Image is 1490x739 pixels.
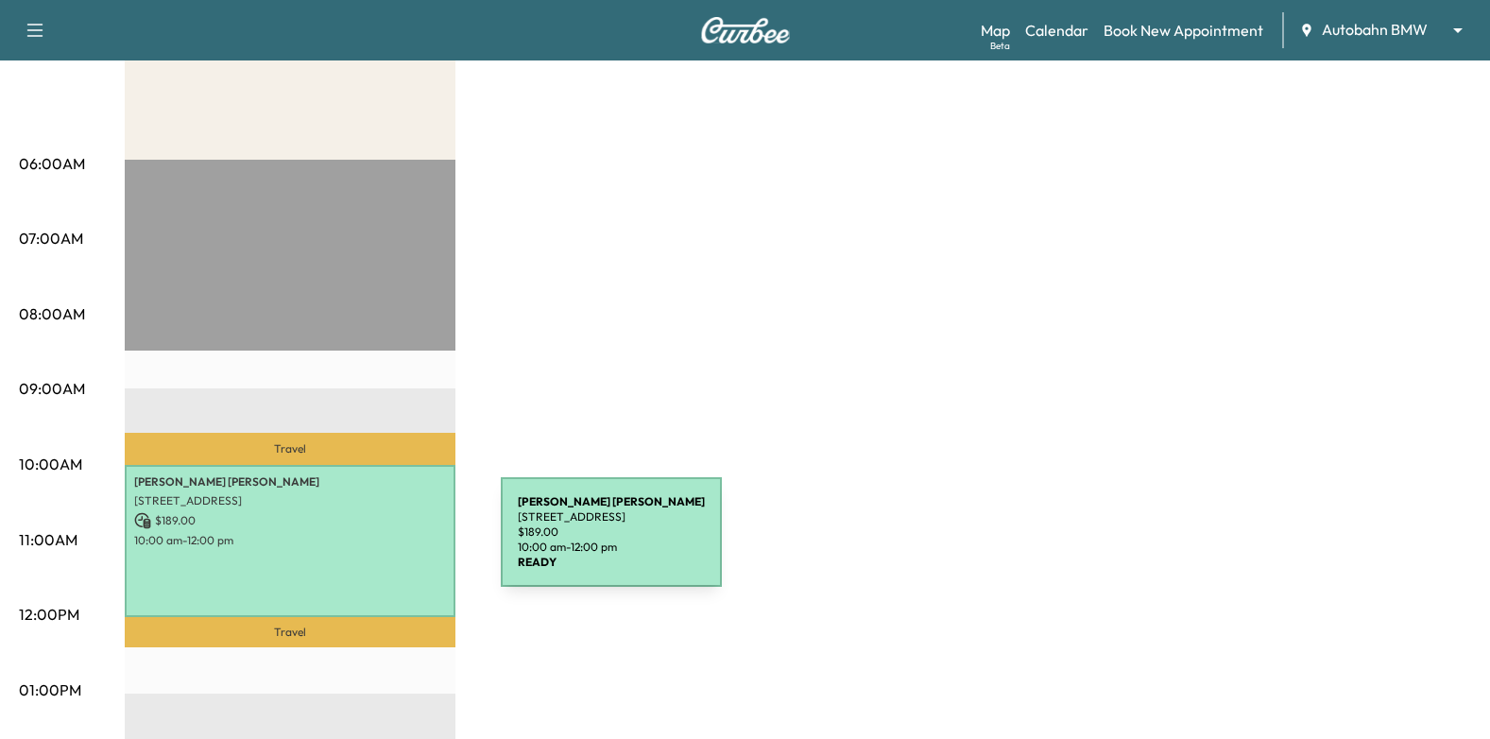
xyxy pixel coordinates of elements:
[125,617,455,647] p: Travel
[19,603,79,626] p: 12:00PM
[19,679,81,701] p: 01:00PM
[19,152,85,175] p: 06:00AM
[134,493,446,508] p: [STREET_ADDRESS]
[134,533,446,548] p: 10:00 am - 12:00 pm
[1104,19,1263,42] a: Book New Appointment
[700,17,791,43] img: Curbee Logo
[19,528,77,551] p: 11:00AM
[19,377,85,400] p: 09:00AM
[125,433,455,465] p: Travel
[19,227,83,249] p: 07:00AM
[19,302,85,325] p: 08:00AM
[981,19,1010,42] a: MapBeta
[1025,19,1088,42] a: Calendar
[134,512,446,529] p: $ 189.00
[990,39,1010,53] div: Beta
[19,453,82,475] p: 10:00AM
[134,474,446,490] p: [PERSON_NAME] [PERSON_NAME]
[1322,19,1428,41] span: Autobahn BMW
